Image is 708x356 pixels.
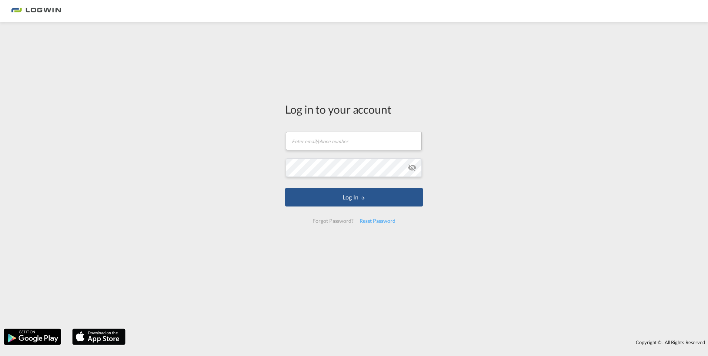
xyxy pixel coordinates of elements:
[71,328,126,346] img: apple.png
[285,101,423,117] div: Log in to your account
[357,214,398,228] div: Reset Password
[310,214,356,228] div: Forgot Password?
[129,336,708,349] div: Copyright © . All Rights Reserved
[3,328,62,346] img: google.png
[286,132,422,150] input: Enter email/phone number
[285,188,423,206] button: LOGIN
[11,3,61,20] img: 2761ae10d95411efa20a1f5e0282d2d7.png
[408,163,417,172] md-icon: icon-eye-off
